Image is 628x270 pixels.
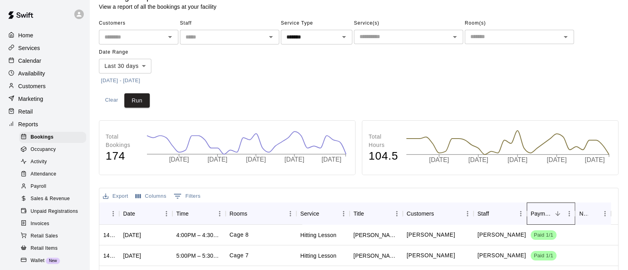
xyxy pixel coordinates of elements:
a: Retail Sales [19,230,89,242]
button: Select columns [133,190,168,202]
a: Activity [19,156,89,168]
div: Hitting Lesson [300,231,336,239]
span: Unpaid Registrations [31,208,78,216]
a: Availability [6,67,83,79]
tspan: [DATE] [247,156,267,163]
span: Paid 1/1 [531,252,557,260]
div: Last 30 days [99,59,151,73]
p: Total Hours [369,133,398,149]
button: Menu [107,208,119,220]
div: WalletNew [19,255,86,266]
p: Cage 8 [230,231,249,239]
a: Reports [6,118,83,130]
tspan: [DATE] [169,156,189,163]
span: Wallet [31,257,44,265]
div: Date [123,202,135,225]
div: Staff [477,202,489,225]
button: Menu [284,208,296,220]
div: Sales & Revenue [19,193,86,204]
div: Title [350,202,403,225]
span: Sales & Revenue [31,195,70,203]
span: Payroll [31,183,46,191]
button: Sort [135,208,146,219]
tspan: [DATE] [469,157,489,164]
div: ID [99,202,119,225]
div: Lucas Reynolds [354,231,399,239]
div: Rooms [226,202,296,225]
button: Open [560,31,571,42]
tspan: [DATE] [285,156,305,163]
button: Sort [588,208,599,219]
div: Payment [527,202,576,225]
div: Unpaid Registrations [19,206,86,217]
div: Time [176,202,189,225]
p: Customers [18,82,46,90]
span: Invoices [31,220,49,228]
tspan: [DATE] [547,157,567,164]
button: Open [164,31,176,42]
div: Customers [403,202,473,225]
p: Brian Elkins [477,231,526,239]
button: Export [101,190,130,202]
p: Total Bookings [106,133,139,149]
button: Menu [462,208,473,220]
div: Henry Burns [354,252,399,260]
button: Sort [552,208,563,219]
span: Attendance [31,170,56,178]
p: Availability [18,69,45,77]
span: Activity [31,158,47,166]
button: Open [338,31,350,42]
a: Sales & Revenue [19,193,89,205]
div: Title [354,202,364,225]
button: Sort [319,208,330,219]
p: View a report of all the bookings at your facility [99,3,216,11]
p: Cage 7 [230,251,249,260]
span: Customers [99,17,178,30]
div: Payment [531,202,553,225]
div: Notes [579,202,587,225]
div: Retail Items [19,243,86,254]
a: Payroll [19,181,89,193]
button: Open [265,31,276,42]
a: Home [6,29,83,41]
button: Run [124,93,150,108]
p: Lucas Reynolds [407,231,455,239]
div: Mon, Sep 15, 2025 [123,231,141,239]
span: Paid 1/1 [531,231,557,239]
div: 1426185 [103,252,115,260]
button: Menu [338,208,350,220]
button: Open [449,31,460,42]
p: Brian Elkins [477,251,526,260]
button: Menu [563,208,575,220]
div: Notes [575,202,611,225]
p: Henry Burns [407,251,455,260]
div: Rooms [230,202,247,225]
tspan: [DATE] [323,156,342,163]
div: Attendance [19,169,86,180]
a: Marketing [6,93,83,105]
div: Bookings [19,132,86,143]
div: Staff [473,202,527,225]
div: Service [300,202,319,225]
a: Unpaid Registrations [19,205,89,218]
span: Staff [180,17,279,30]
button: Menu [160,208,172,220]
button: Sort [247,208,259,219]
div: Invoices [19,218,86,229]
tspan: [DATE] [585,157,605,164]
h4: 104.5 [369,149,398,163]
div: Hitting Lesson [300,252,336,260]
button: Menu [214,208,226,220]
span: Occupancy [31,146,56,154]
tspan: [DATE] [508,157,528,164]
a: Customers [6,80,83,92]
a: Invoices [19,218,89,230]
div: Time [172,202,226,225]
div: Customers [407,202,434,225]
a: Retail [6,106,83,118]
